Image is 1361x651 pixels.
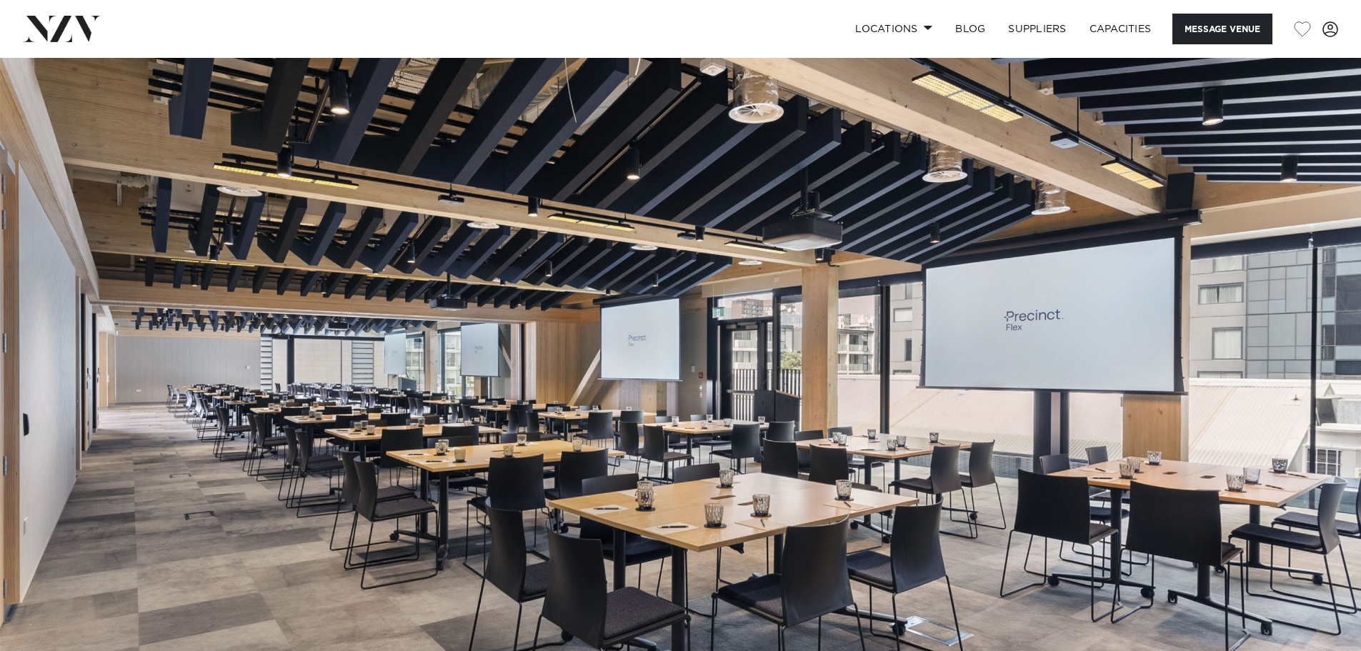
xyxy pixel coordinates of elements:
[997,14,1077,44] a: SUPPLIERS
[1078,14,1163,44] a: Capacities
[844,14,944,44] a: Locations
[944,14,997,44] a: BLOG
[23,16,101,41] img: nzv-logo.png
[1172,14,1272,44] button: Message Venue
